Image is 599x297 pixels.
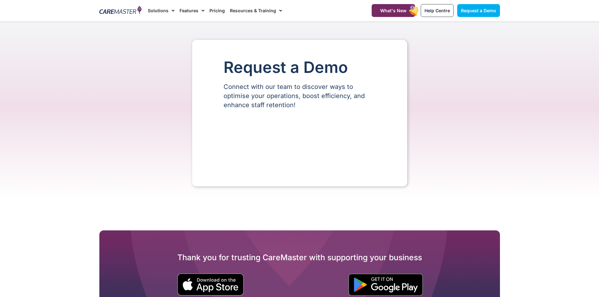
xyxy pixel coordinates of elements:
iframe: Form 0 [224,120,376,168]
span: What's New [380,8,407,13]
a: Request a Demo [457,4,500,17]
img: "Get is on" Black Google play button. [348,274,423,296]
h2: Thank you for trusting CareMaster with supporting your business [99,252,500,262]
span: Request a Demo [461,8,496,13]
p: Connect with our team to discover ways to optimise your operations, boost efficiency, and enhance... [224,82,376,110]
img: small black download on the apple app store button. [177,273,244,296]
a: What's New [372,4,415,17]
img: CareMaster Logo [99,6,142,15]
span: Help Centre [424,8,450,13]
a: Help Centre [421,4,454,17]
h1: Request a Demo [224,59,376,76]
